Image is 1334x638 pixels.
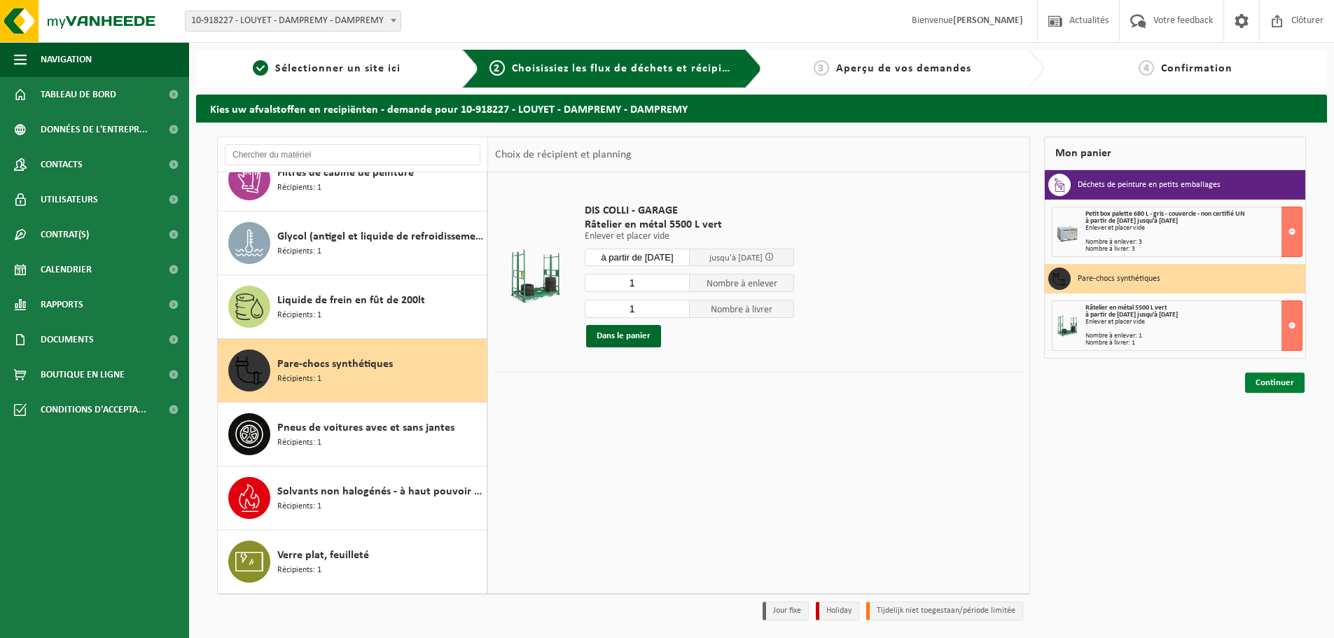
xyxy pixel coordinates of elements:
button: Glycol (antigel et liquide de refroidissement) in 200l Récipients: 1 [218,211,487,275]
strong: à partir de [DATE] jusqu'à [DATE] [1085,311,1178,319]
span: Documents [41,322,94,357]
div: Enlever et placer vide [1085,319,1302,326]
span: Contrat(s) [41,217,89,252]
span: Tableau de bord [41,77,116,112]
span: Verre plat, feuilleté [277,547,369,564]
span: Nombre à enlever [690,274,795,292]
span: jusqu'à [DATE] [709,254,763,263]
span: Récipients: 1 [277,309,321,322]
p: Enlever et placer vide [585,232,794,242]
span: Glycol (antigel et liquide de refroidissement) in 200l [277,228,483,245]
span: Confirmation [1161,63,1232,74]
div: Nombre à enlever: 1 [1085,333,1302,340]
span: Choisissiez les flux de déchets et récipients [512,63,745,74]
span: Liquide de frein en fût de 200lt [277,292,425,309]
span: Récipients: 1 [277,373,321,386]
span: Récipients: 1 [277,245,321,258]
span: Pare-chocs synthétiques [277,356,393,373]
span: Récipients: 1 [277,436,321,450]
span: 10-918227 - LOUYET - DAMPREMY - DAMPREMY [186,11,401,31]
span: DIS COLLI - GARAGE [585,204,794,218]
span: 2 [489,60,505,76]
span: Nombre à livrer [690,300,795,318]
strong: à partir de [DATE] jusqu'à [DATE] [1085,217,1178,225]
span: 4 [1139,60,1154,76]
input: Chercher du matériel [225,144,480,165]
span: Râtelier en métal 5500 L vert [1085,304,1167,312]
button: Liquide de frein en fût de 200lt Récipients: 1 [218,275,487,339]
span: Aperçu de vos demandes [836,63,971,74]
span: Récipients: 1 [277,181,321,195]
span: Calendrier [41,252,92,287]
span: Récipients: 1 [277,500,321,513]
span: 3 [814,60,829,76]
div: Nombre à livrer: 1 [1085,340,1302,347]
span: Râtelier en métal 5500 L vert [585,218,794,232]
div: Mon panier [1044,137,1306,170]
li: Jour fixe [763,602,809,620]
div: Nombre à enlever: 3 [1085,239,1302,246]
h3: Déchets de peinture en petits emballages [1078,174,1221,196]
button: Solvants non halogénés - à haut pouvoir calorifique en fût 200L Récipients: 1 [218,466,487,530]
strong: [PERSON_NAME] [953,15,1023,26]
span: 10-918227 - LOUYET - DAMPREMY - DAMPREMY [185,11,401,32]
a: Continuer [1245,373,1305,393]
h3: Pare-chocs synthétiques [1078,268,1160,290]
span: Navigation [41,42,92,77]
span: Filtres de cabine de peinture [277,165,414,181]
div: Choix de récipient et planning [488,137,639,172]
span: Rapports [41,287,83,322]
div: Enlever et placer vide [1085,225,1302,232]
span: Données de l'entrepr... [41,112,148,147]
li: Holiday [816,602,859,620]
span: Utilisateurs [41,182,98,217]
button: Dans le panier [586,325,661,347]
div: Nombre à livrer: 3 [1085,246,1302,253]
button: Filtres de cabine de peinture Récipients: 1 [218,148,487,211]
span: Récipients: 1 [277,564,321,577]
input: Sélectionnez date [585,249,690,266]
span: Solvants non halogénés - à haut pouvoir calorifique en fût 200L [277,483,483,500]
span: Contacts [41,147,83,182]
span: Petit box palette 680 L - gris - couvercle - non certifié UN [1085,210,1245,218]
span: Sélectionner un site ici [275,63,401,74]
span: Pneus de voitures avec et sans jantes [277,419,454,436]
span: Conditions d'accepta... [41,392,146,427]
h2: Kies uw afvalstoffen en recipiënten - demande pour 10-918227 - LOUYET - DAMPREMY - DAMPREMY [196,95,1327,122]
button: Pneus de voitures avec et sans jantes Récipients: 1 [218,403,487,466]
a: 1Sélectionner un site ici [203,60,451,77]
li: Tijdelijk niet toegestaan/période limitée [866,602,1023,620]
span: Boutique en ligne [41,357,125,392]
button: Verre plat, feuilleté Récipients: 1 [218,530,487,593]
button: Pare-chocs synthétiques Récipients: 1 [218,339,487,403]
span: 1 [253,60,268,76]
